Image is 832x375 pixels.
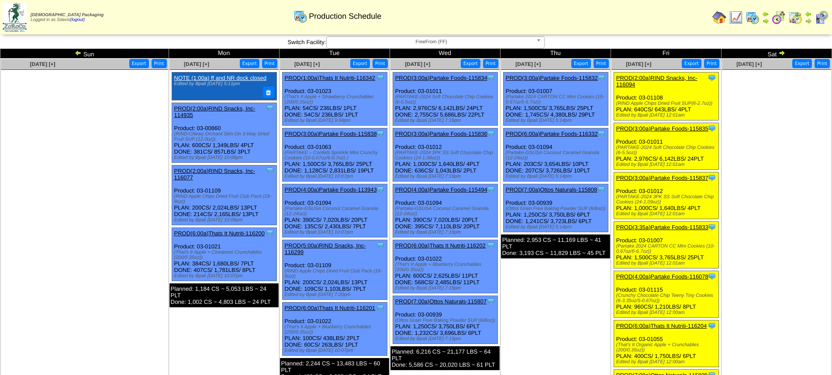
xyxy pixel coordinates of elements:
a: NOTE (1:00a) ff and NR dock closed [174,75,266,81]
div: Product: 03-01021 PLAN: 384CS / 1,680LBS / 7PLT DONE: 407CS / 1,781LBS / 8PLT [172,227,276,281]
td: Sat [721,49,832,58]
div: Product: 03-01012 PLAN: 1,000CS / 1,640LBS / 4PLT DONE: 636CS / 1,043LBS / 2PLT [393,128,497,182]
button: Export [571,59,591,68]
button: Export [350,59,370,68]
div: Product: 03-01109 PLAN: 200CS / 2,024LBS / 13PLT DONE: 109CS / 1,103LBS / 7PLT [282,240,387,300]
img: Tooltip [597,185,606,194]
span: [DATE] [+] [405,61,430,67]
a: PROD(6:00a)Thats It Nutriti-116201 [285,305,375,311]
div: Product: 03-01023 PLAN: 54CS / 236LBS / 1PLT DONE: 54CS / 236LBS / 1PLT [282,72,387,126]
div: (PARTAKE-2024 Soft Chocolate Chip Cookies (6-5.5oz)) [395,94,497,105]
div: Edited by Bpali [DATE] 12:01am [616,162,718,167]
img: calendarinout.gif [788,10,802,24]
div: Planned: 6,216 CS ~ 21,177 LBS ~ 64 PLT Done: 5,586 CS ~ 20,020 LBS ~ 61 PLT [390,346,500,370]
div: (Partake-GSUSA Coconut Caramel Granola (12-24oz)) [506,150,608,161]
a: PROD(6:00a)Thats It Nutriti-116200 [174,230,265,237]
a: PROD(3:00a)Partake Foods-115834 [395,75,487,81]
div: Product: 03-01011 PLAN: 2,976CS / 6,142LBS / 24PLT [614,123,718,170]
div: Edited by Bpali [DATE] 7:20pm [285,292,387,297]
img: zoroco-logo-small.webp [3,3,27,32]
button: Delete Note [263,86,274,98]
button: Print [373,59,388,68]
div: (Ottos Grain Free Baking Powder SUP (6/8oz)) [395,318,497,323]
img: Tooltip [487,185,495,194]
img: Tooltip [708,124,716,133]
div: Edited by Bpali [DATE] 10:07pm [174,273,276,279]
td: Sun [0,49,169,58]
a: PROD(1:00a)Thats It Nutriti-116342 [285,75,375,81]
div: Edited by Bpali [DATE] 5:14pm [506,118,608,123]
div: Product: 03-00939 PLAN: 1,250CS / 3,750LBS / 6PLT DONE: 1,241CS / 3,723LBS / 6PLT [503,184,608,232]
div: (RIND-Chewy Orchard Skin-On 3-Way Dried Fruit SUP (12-3oz)) [174,131,276,142]
div: (That's It Organic Apple + Crunchables (200/0.35oz)) [616,342,718,353]
button: Export [129,59,149,68]
img: Tooltip [708,73,716,82]
a: PROD(7:00a)Ottos Naturals-115808 [506,186,597,193]
div: Edited by Bpali [DATE] 12:00am [616,310,718,315]
span: [DATE] [+] [515,61,541,67]
div: Edited by Bpali [DATE] 10:08pm [174,217,276,223]
img: Tooltip [376,185,385,194]
span: Production Schedule [309,12,381,21]
img: Tooltip [487,241,495,250]
a: PROD(7:00a)Ottos Naturals-115807 [395,298,487,305]
a: PROD(3:00a)Partake Foods-115835 [616,125,708,132]
img: arrowright.gif [778,49,785,56]
span: FreeFrom (FF) [330,37,533,47]
div: (PARTAKE-2024 3PK SS Soft Chocolate Chip Cookies (24-1.09oz)) [616,194,718,205]
div: Edited by Bpali [DATE] 10:07pm [285,230,387,235]
a: [DATE] [+] [294,61,320,67]
td: Tue [279,49,390,58]
a: PROD(2:00a)RIND Snacks, Inc-116077 [174,168,255,181]
img: calendarprod.gif [293,9,307,23]
div: Edited by Bpali [DATE] 12:01am [616,211,718,217]
a: [DATE] [+] [626,61,651,67]
a: PROD(4:00a)Partake Foods-116078 [616,273,708,280]
div: (RIND Apple Chips Dried Fruit Club Pack (18-9oz)) [285,268,387,279]
img: calendarblend.gif [772,10,786,24]
div: Product: 03-01055 PLAN: 400CS / 1,750LBS / 6PLT [614,320,718,367]
div: Edited by Bpali [DATE] 5:14pm [506,224,608,230]
img: Tooltip [597,129,606,138]
div: Product: 03-01022 PLAN: 600CS / 2,625LBS / 11PLT DONE: 568CS / 2,485LBS / 11PLT [393,240,497,293]
div: (That's It Apple + Cinnamon Crunchables (200/0.35oz)) [174,250,276,260]
div: (PARTAKE-2024 Soft Chocolate Chip Cookies (6-5.5oz)) [616,145,718,155]
div: Product: 03-00939 PLAN: 1,250CS / 3,750LBS / 6PLT DONE: 1,232CS / 3,696LBS / 6PLT [393,296,497,344]
img: Tooltip [708,321,716,330]
img: Tooltip [376,241,385,250]
img: Tooltip [376,303,385,312]
div: Edited by Bpali [DATE] 5:11pm [174,81,273,86]
button: Print [262,59,277,68]
div: Edited by Bpali [DATE] 10:08pm [174,155,276,160]
div: (Partake 2024 CARTON CC Mini Cookies (10-0.67oz/6-6.7oz)) [616,244,718,254]
button: Print [704,59,719,68]
div: Edited by Bpali [DATE] 12:01am [616,261,718,266]
div: (Partake-GSUSA Coconut Caramel Granola (12-24oz)) [395,206,497,217]
a: [DATE] [+] [184,61,209,67]
button: Print [815,59,830,68]
a: PROD(6:00a)Partake Foods-116332 [506,131,598,137]
a: PROD(5:00a)RIND Snacks, Inc-116299 [285,242,366,255]
td: Fri [611,49,721,58]
div: Product: 03-01094 PLAN: 203CS / 3,654LBS / 10PLT DONE: 207CS / 3,726LBS / 10PLT [503,128,608,182]
div: (That's It Apple + Blueberry Crunchables (200/0.35oz)) [395,262,497,272]
a: [DATE] [+] [30,61,55,67]
div: Edited by Bpali [DATE] 7:19pm [395,336,497,341]
div: Product: 03-00860 PLAN: 600CS / 1,349LBS / 4PLT DONE: 381CS / 857LBS / 3PLT [172,103,276,162]
a: PROD(6:00a)Thats It Nutriti-116204 [616,323,707,329]
div: Product: 03-01115 PLAN: 960CS / 1,210LBS / 8PLT [614,271,718,318]
a: PROD(3:35a)Partake Foods-115833 [616,224,708,231]
img: Tooltip [376,73,385,82]
img: Tooltip [487,73,495,82]
div: Product: 03-01109 PLAN: 200CS / 2,024LBS / 13PLT DONE: 214CS / 2,165LBS / 13PLT [172,165,276,225]
div: Planned: 1,184 CS ~ 5,053 LBS ~ 24 PLT Done: 1,002 CS ~ 4,803 LBS ~ 24 PLT [169,283,279,307]
div: (PARTAKE – Confetti Sprinkle Mini Crunchy Cookies (10-0.67oz/6-6.7oz) ) [285,150,387,161]
button: Print [483,59,498,68]
img: home.gif [712,10,726,24]
div: Planned: 2,953 CS ~ 11,169 LBS ~ 41 PLT Done: 3,193 CS ~ 11,829 LBS ~ 45 PLT [501,234,610,258]
img: arrowleft.gif [75,49,82,56]
span: Logged in as Sdavis [31,13,104,22]
a: PROD(2:00a)RIND Snacks, Inc-116094 [616,75,697,88]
